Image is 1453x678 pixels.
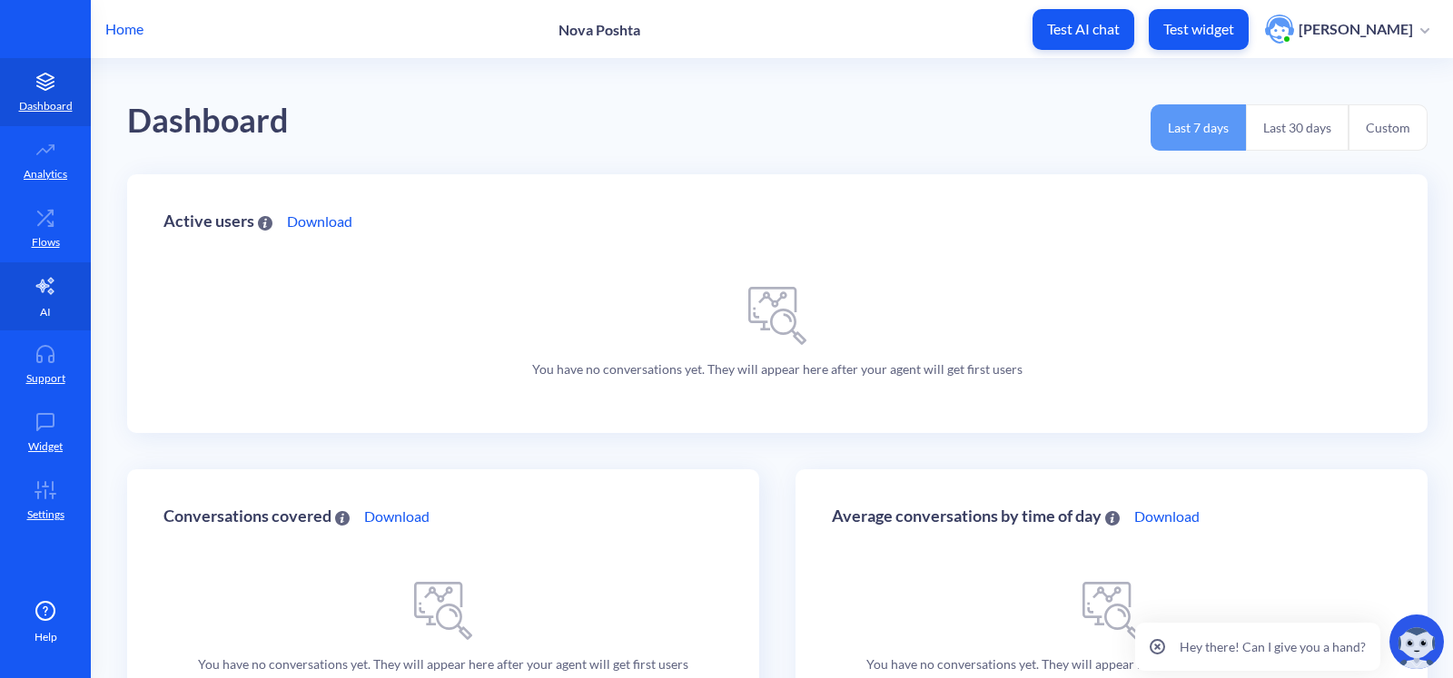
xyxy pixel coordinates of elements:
[1265,15,1294,44] img: user photo
[1349,104,1428,151] button: Custom
[26,370,65,387] p: Support
[1180,637,1366,656] p: Hey there! Can I give you a hand?
[1389,614,1444,669] img: copilot-icon.svg
[19,98,73,114] p: Dashboard
[1299,19,1413,39] p: [PERSON_NAME]
[27,506,64,523] p: Settings
[1047,20,1120,38] p: Test AI chat
[866,654,1357,673] p: You have no conversations yet. They will appear here after your agent will get first users
[35,629,57,645] span: Help
[832,507,1120,525] div: Average conversations by time of day
[1149,9,1249,50] button: Test widget
[1246,104,1349,151] button: Last 30 days
[1151,104,1246,151] button: Last 7 days
[28,438,63,455] p: Widget
[558,21,640,38] p: Nova Poshta
[287,211,352,232] a: Download
[1033,9,1134,50] button: Test AI chat
[163,507,350,525] div: Conversations covered
[105,18,143,40] p: Home
[24,166,67,182] p: Analytics
[532,359,1023,378] p: You have no conversations yet. They will appear here after your agent will get first users
[127,95,289,147] div: Dashboard
[163,212,272,230] div: Active users
[364,506,430,527] a: Download
[198,654,688,673] p: You have no conversations yet. They will appear here after your agent will get first users
[32,234,60,251] p: Flows
[1256,13,1438,45] button: user photo[PERSON_NAME]
[40,304,51,320] p: AI
[1134,506,1200,527] a: Download
[1163,20,1234,38] p: Test widget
